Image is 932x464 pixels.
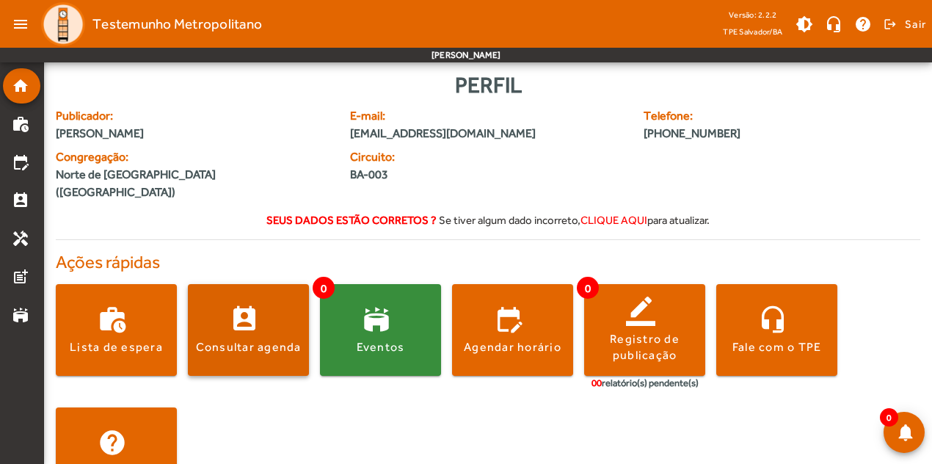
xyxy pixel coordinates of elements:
span: 0 [880,408,898,427]
span: TPE Salvador/BA [723,24,782,39]
mat-icon: stadium [12,306,29,324]
mat-icon: menu [6,10,35,39]
button: Registro de publicação [584,284,705,376]
div: Versão: 2.2.2 [723,6,782,24]
span: Publicador: [56,107,332,125]
button: Agendar horário [452,284,573,376]
button: Fale com o TPE [716,284,837,376]
span: 00 [591,377,602,388]
span: 0 [577,277,599,299]
span: [EMAIL_ADDRESS][DOMAIN_NAME] [350,125,627,142]
mat-icon: edit_calendar [12,153,29,171]
div: Consultar agenda [196,339,302,355]
span: Circuito: [350,148,479,166]
button: Lista de espera [56,284,177,376]
span: Se tiver algum dado incorreto, para atualizar. [439,214,710,226]
a: Testemunho Metropolitano [35,2,262,46]
mat-icon: home [12,77,29,95]
mat-icon: work_history [12,115,29,133]
span: [PHONE_NUMBER] [644,125,847,142]
div: Registro de publicação [584,331,705,364]
div: Agendar horário [464,339,561,355]
span: Testemunho Metropolitano [92,12,262,36]
button: Eventos [320,284,441,376]
div: relatório(s) pendente(s) [591,376,699,391]
img: Logo TPE [41,2,85,46]
span: Telefone: [644,107,847,125]
mat-icon: post_add [12,268,29,286]
span: Norte de [GEOGRAPHIC_DATA] ([GEOGRAPHIC_DATA]) [56,166,332,201]
div: Lista de espera [70,339,163,355]
div: Perfil [56,68,920,101]
div: Eventos [357,339,405,355]
div: Fale com o TPE [732,339,822,355]
span: [PERSON_NAME] [56,125,332,142]
mat-icon: handyman [12,230,29,247]
button: Sair [881,13,926,35]
span: E-mail: [350,107,627,125]
span: 0 [313,277,335,299]
span: clique aqui [580,214,647,226]
strong: Seus dados estão corretos ? [266,214,437,226]
h4: Ações rápidas [56,252,920,273]
span: BA-003 [350,166,479,184]
span: Congregação: [56,148,332,166]
span: Sair [905,12,926,36]
button: Consultar agenda [188,284,309,376]
mat-icon: perm_contact_calendar [12,192,29,209]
